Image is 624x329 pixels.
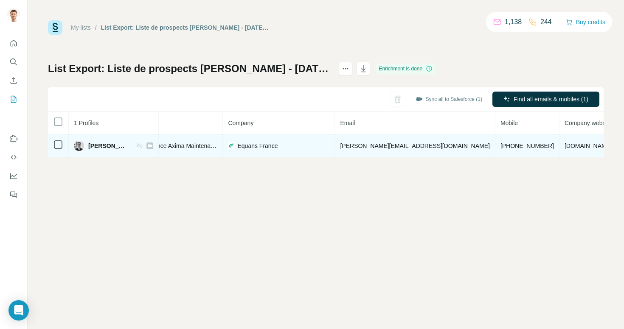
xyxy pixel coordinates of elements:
[74,141,84,151] img: Avatar
[7,54,20,70] button: Search
[7,73,20,88] button: Enrich CSV
[492,92,599,107] button: Find all emails & mobiles (1)
[410,93,488,106] button: Sync all to Salesforce (1)
[565,120,612,126] span: Company website
[48,62,331,75] h1: List Export: Liste de prospects [PERSON_NAME] - [DATE] 15:55
[7,92,20,107] button: My lists
[74,120,98,126] span: 1 Profiles
[514,95,588,103] span: Find all emails & mobiles (1)
[340,142,489,149] span: [PERSON_NAME][EMAIL_ADDRESS][DOMAIN_NAME]
[228,142,235,149] img: company-logo
[228,120,253,126] span: Company
[505,17,522,27] p: 1,138
[7,36,20,51] button: Quick start
[340,120,355,126] span: Email
[95,23,97,32] li: /
[376,64,435,74] div: Enrichment is done
[7,131,20,146] button: Use Surfe on LinkedIn
[7,187,20,202] button: Feedback
[7,8,20,22] img: Avatar
[237,142,278,150] span: Equans France
[565,142,612,149] span: [DOMAIN_NAME]
[71,24,91,31] a: My lists
[500,120,518,126] span: Mobile
[7,168,20,184] button: Dashboard
[500,142,554,149] span: [PHONE_NUMBER]
[7,150,20,165] button: Use Surfe API
[101,23,270,32] div: List Export: Liste de prospects [PERSON_NAME] - [DATE] 15:55
[116,142,220,149] span: Directeur d’Agence Axima Maintenance
[88,142,128,150] span: [PERSON_NAME]
[339,62,352,75] button: actions
[540,17,552,27] p: 244
[566,16,605,28] button: Buy credits
[48,20,62,35] img: Surfe Logo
